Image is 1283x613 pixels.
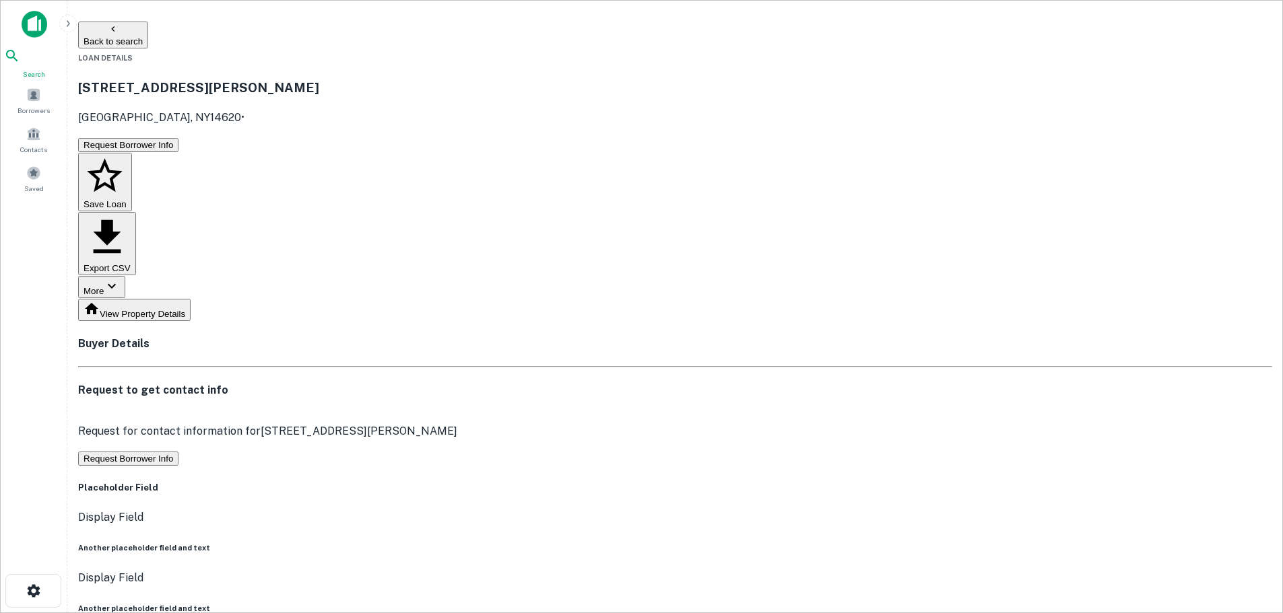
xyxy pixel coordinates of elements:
button: Export CSV [78,212,136,275]
a: Saved [4,160,63,196]
button: View Property Details [78,299,191,321]
span: Search [4,69,63,79]
a: Contacts [4,121,63,157]
p: [STREET_ADDRESS][PERSON_NAME] [261,423,457,439]
p: Display Field [78,509,1272,526]
p: Request for contact information for [78,423,261,439]
span: Loan Details [78,54,133,62]
h4: Buyer Details [78,336,1272,352]
button: Back to search [78,22,148,48]
p: Display Field [78,570,1272,586]
span: Saved [24,183,44,194]
a: Search [4,48,63,79]
p: [GEOGRAPHIC_DATA], NY14620 • [78,110,319,126]
span: Borrowers [18,105,50,116]
button: Request Borrower Info [78,138,178,152]
button: Request Borrower Info [78,452,178,466]
h3: [STREET_ADDRESS][PERSON_NAME] [78,78,319,97]
button: Save Loan [78,153,132,212]
h4: Request to get contact info [78,382,1272,398]
button: More [78,276,125,298]
h5: Placeholder Field [78,481,1272,495]
a: Borrowers [4,82,63,118]
iframe: Chat Widget [1216,505,1283,570]
span: Contacts [20,144,47,155]
img: capitalize-icon.png [22,11,47,38]
h6: Another placeholder field and text [78,542,1272,553]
